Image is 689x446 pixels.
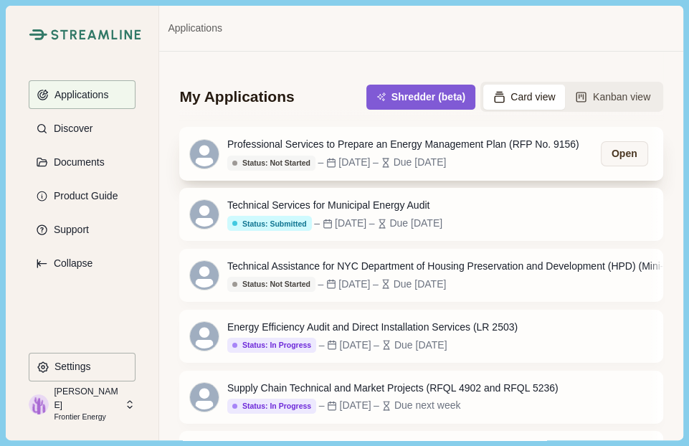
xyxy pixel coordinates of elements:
button: Status: In Progress [227,399,316,414]
svg: avatar [190,261,219,290]
svg: avatar [190,322,219,351]
a: Applications [168,21,222,36]
button: Expand [29,249,136,277]
p: Frontier Energy [54,412,120,423]
img: profile picture [29,394,49,414]
button: Kanban view [565,85,660,110]
p: Documents [49,156,105,169]
p: Applications [49,89,109,101]
a: Streamline Climate LogoStreamline Climate Logo [29,29,136,40]
p: Settings [49,361,91,373]
button: Applications [29,80,136,109]
div: – [319,338,325,353]
button: Shredder (beta) [366,85,475,110]
div: Technical Services for Municipal Energy Audit [227,198,442,213]
div: Status: In Progress [232,402,311,411]
button: Open [601,141,648,166]
p: Support [49,224,89,236]
div: Status: Submitted [232,219,307,229]
button: Card view [483,85,566,110]
a: Energy Efficiency Audit and Direct Installation Services (LR 2503)Status: In Progress–[DATE]–Due ... [179,310,662,363]
button: Status: Not Started [227,156,315,171]
div: – [318,277,323,292]
a: Professional Services to Prepare an Energy Management Plan (RFP No. 9156)Status: Not Started–[DAT... [179,127,662,180]
div: Professional Services to Prepare an Energy Management Plan (RFP No. 9156) [227,137,579,152]
button: Settings [29,353,136,381]
div: – [373,155,379,170]
p: Discover [49,123,92,135]
a: Technical Assistance for NYC Department of Housing Preservation and Development (HPD) (Mini-Bid R... [179,249,662,302]
div: Due next week [394,398,461,413]
img: Streamline Climate Logo [51,29,141,40]
div: Due [DATE] [394,155,447,170]
div: My Applications [179,87,294,107]
div: – [373,277,379,292]
button: Product Guide [29,181,136,210]
div: [DATE] [339,398,371,413]
div: – [314,216,320,231]
button: Documents [29,148,136,176]
p: [PERSON_NAME] [54,385,120,412]
svg: avatar [190,383,219,412]
svg: avatar [190,140,219,169]
img: Streamline Climate Logo [29,29,47,40]
div: Status: In Progress [232,341,311,350]
button: Support [29,215,136,244]
button: Status: In Progress [227,338,316,353]
div: Status: Not Started [232,280,310,289]
div: [DATE] [338,277,370,292]
div: Status: Not Started [232,158,310,168]
div: – [369,216,375,231]
div: Due [DATE] [389,216,442,231]
a: Supply Chain Technical and Market Projects (RFQL 4902 and RFQL 5236)Status: In Progress–[DATE]–Du... [179,371,662,424]
div: [DATE] [339,338,371,353]
div: – [319,398,325,413]
div: – [374,338,379,353]
p: Product Guide [49,190,118,202]
button: Discover [29,114,136,143]
a: Settings [29,353,136,386]
div: [DATE] [335,216,366,231]
button: Status: Not Started [227,277,315,292]
div: – [318,155,323,170]
div: [DATE] [338,155,370,170]
a: Technical Services for Municipal Energy AuditStatus: Submitted–[DATE]–Due [DATE] [179,188,662,241]
svg: avatar [190,200,219,229]
div: – [374,398,379,413]
div: Due [DATE] [394,338,447,353]
button: Status: Submitted [227,216,312,231]
p: Collapse [49,257,92,270]
div: Supply Chain Technical and Market Projects (RFQL 4902 and RFQL 5236) [227,381,559,396]
div: Energy Efficiency Audit and Direct Installation Services (LR 2503) [227,320,518,335]
div: Due [DATE] [394,277,447,292]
